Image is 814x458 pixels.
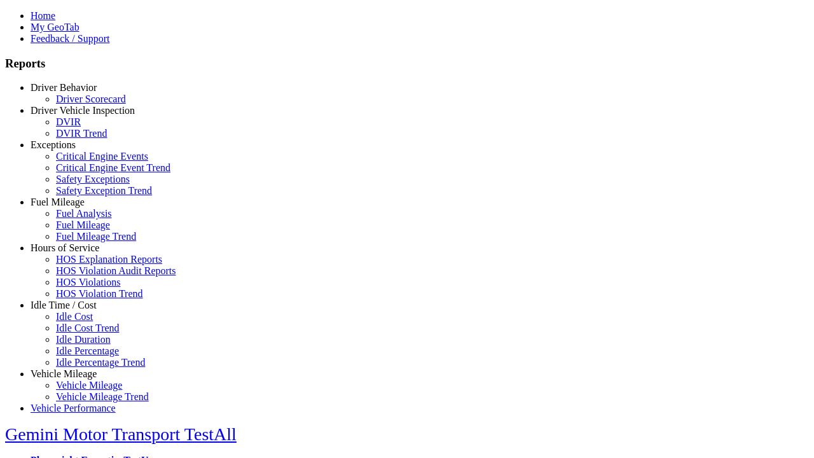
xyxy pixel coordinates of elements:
[56,231,136,242] a: Fuel Mileage Trend
[56,116,81,127] a: DVIR
[56,334,111,345] a: Idle Duration
[56,151,148,162] a: Critical Engine Events
[56,323,120,333] a: Idle Cost Trend
[31,139,76,150] a: Exceptions
[56,174,130,184] a: Safety Exceptions
[56,185,152,196] a: Safety Exception Trend
[31,22,79,32] a: My GeoTab
[56,345,119,356] a: Idle Percentage
[5,57,809,71] h3: Reports
[56,277,120,288] a: HOS Violations
[31,403,116,413] a: Vehicle Performance
[31,10,55,21] a: Home
[31,82,97,93] a: Driver Behavior
[31,242,99,253] a: Hours of Service
[31,33,109,44] a: Feedback / Support
[31,105,135,116] a: Driver Vehicle Inspection
[56,288,143,299] a: HOS Violation Trend
[56,94,126,104] a: Driver Scorecard
[31,368,97,379] a: Vehicle Mileage
[31,300,97,310] a: Idle Time / Cost
[56,219,110,230] a: Fuel Mileage
[5,424,237,444] a: Gemini Motor Transport TestAll
[56,162,170,173] a: Critical Engine Event Trend
[56,265,176,276] a: HOS Violation Audit Reports
[56,254,162,265] a: HOS Explanation Reports
[56,311,93,322] a: Idle Cost
[56,208,112,219] a: Fuel Analysis
[31,197,85,207] a: Fuel Mileage
[56,391,149,402] a: Vehicle Mileage Trend
[56,357,145,368] a: Idle Percentage Trend
[56,128,107,139] a: DVIR Trend
[56,380,122,391] a: Vehicle Mileage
